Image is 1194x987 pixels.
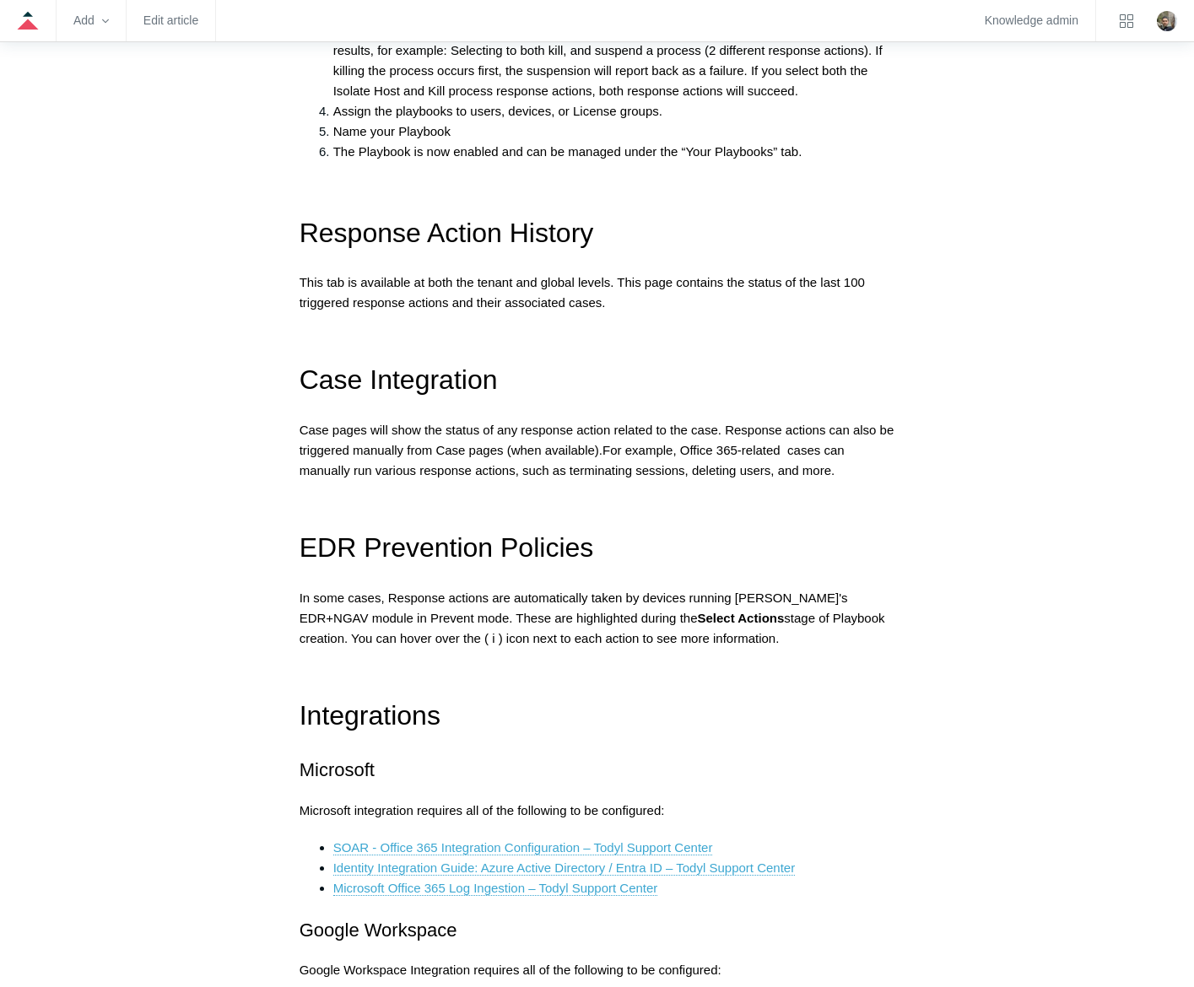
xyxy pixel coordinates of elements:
span: EDR Prevention Policies [300,532,594,563]
span: Select the response action. Response actions differ based on the source selected in step 1. You m... [333,3,883,98]
zd-hc-trigger: Click your profile icon to open the profile menu [1157,11,1177,31]
span: Case pages will show the status of any response action related to the case. Response actions can ... [300,423,894,457]
span: Assign the playbooks to users, devices, or License groups. [333,104,662,118]
span: The Playbook is now enabled and can be managed under the “Your Playbooks” tab. [333,144,802,159]
span: Google Workspace [300,920,457,941]
a: Microsoft Office 365 Log Ingestion – Todyl Support Center [333,881,658,896]
zd-hc-trigger: Add [73,16,109,25]
span: Response Action History [300,218,594,248]
span: Integrations [300,700,440,731]
strong: Select Actions [697,611,784,625]
span: Name your Playbook [333,124,451,138]
a: Identity Integration Guide: Azure Active Directory / Entra ID – Todyl Support Center [333,860,796,876]
span: Google Workspace Integration requires all of the following to be configured: [300,963,721,977]
a: Knowledge admin [985,16,1078,25]
span: This tab is available at both the tenant and global levels. This page contains the status of the ... [300,275,865,310]
img: user avatar [1157,11,1177,31]
a: SOAR - Office 365 Integration Configuration – Todyl Support Center [333,840,713,855]
span: In some cases, Response actions are automatically taken by devices running [PERSON_NAME]'s EDR+NG... [300,591,885,645]
span: Case Integration [300,364,498,395]
span: Microsoft integration requires all of the following to be configured: [300,803,665,817]
a: Edit article [143,16,198,25]
span: Microsoft [300,759,375,780]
